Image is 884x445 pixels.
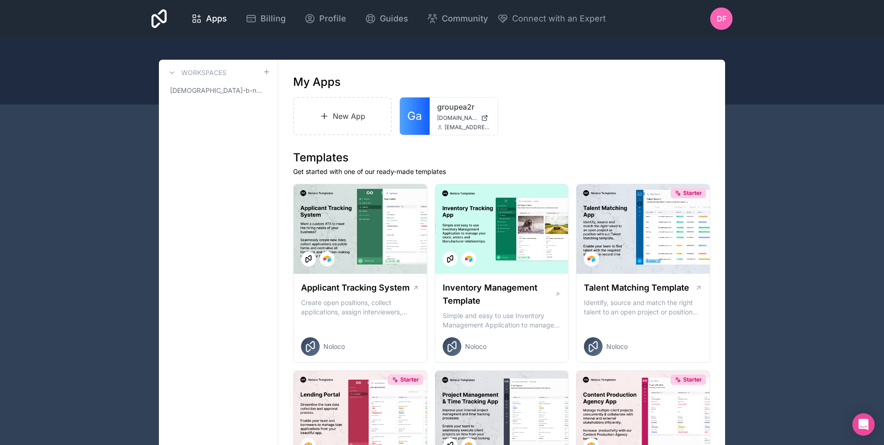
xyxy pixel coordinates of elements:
[184,8,234,29] a: Apps
[181,68,226,77] h3: Workspaces
[497,12,606,25] button: Connect with an Expert
[717,13,726,24] span: DF
[465,255,473,263] img: Airtable Logo
[357,8,416,29] a: Guides
[238,8,293,29] a: Billing
[319,12,346,25] span: Profile
[437,114,490,122] a: [DOMAIN_NAME]
[443,281,555,307] h1: Inventory Management Template
[606,342,628,351] span: Noloco
[437,114,477,122] span: [DOMAIN_NAME]
[419,8,495,29] a: Community
[683,189,702,197] span: Starter
[442,12,488,25] span: Community
[400,97,430,135] a: Ga
[323,342,345,351] span: Noloco
[206,12,227,25] span: Apps
[400,376,419,383] span: Starter
[166,67,226,78] a: Workspaces
[297,8,354,29] a: Profile
[293,97,392,135] a: New App
[584,298,702,317] p: Identify, source and match the right talent to an open project or position with our Talent Matchi...
[584,281,689,294] h1: Talent Matching Template
[323,255,331,263] img: Airtable Logo
[301,298,419,317] p: Create open positions, collect applications, assign interviewers, centralise candidate feedback a...
[445,124,490,131] span: [EMAIL_ADDRESS][DOMAIN_NAME]
[260,12,286,25] span: Billing
[465,342,487,351] span: Noloco
[407,109,422,124] span: Ga
[683,376,702,383] span: Starter
[293,150,710,165] h1: Templates
[293,75,341,90] h1: My Apps
[852,413,875,436] div: Open Intercom Messenger
[588,255,595,263] img: Airtable Logo
[443,311,561,330] p: Simple and easy to use Inventory Management Application to manage your stock, orders and Manufact...
[166,82,270,99] a: [DEMOGRAPHIC_DATA]-b-ni-fio-ngaindiro
[512,12,606,25] span: Connect with an Expert
[301,281,410,294] h1: Applicant Tracking System
[437,101,490,112] a: groupea2r
[293,167,710,176] p: Get started with one of our ready-made templates
[170,86,263,95] span: [DEMOGRAPHIC_DATA]-b-ni-fio-ngaindiro
[380,12,408,25] span: Guides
